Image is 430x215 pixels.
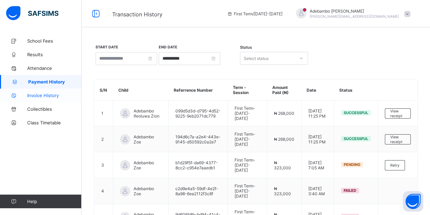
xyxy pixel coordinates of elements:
[228,152,267,178] td: First Term - [DATE]-[DATE]
[169,126,228,152] td: 194d6c7a-a2e4-443e-9145-d50592c0a2e7
[27,93,82,98] span: Invoice History
[113,80,169,101] th: Child
[228,126,267,152] td: First Term - [DATE]-[DATE]
[302,152,334,178] td: [DATE] 7:05 AM
[96,45,118,49] label: Start Date
[267,80,301,101] th: Amount Paid (₦)
[27,52,82,57] span: Results
[27,199,81,204] span: Help
[310,9,399,14] span: Adebambo [PERSON_NAME]
[27,65,82,71] span: Attendance
[334,80,378,101] th: Status
[27,38,82,44] span: School Fees
[344,136,368,141] span: Successful
[228,101,267,126] td: First Term - [DATE]-[DATE]
[344,188,356,193] span: Failed
[227,11,282,16] span: session/term information
[302,80,334,101] th: Date
[94,152,113,178] td: 3
[289,8,414,19] div: AdebamboJennifer
[310,14,399,18] span: [PERSON_NAME][EMAIL_ADDRESS][DOMAIN_NAME]
[94,178,113,204] td: 4
[228,178,267,204] td: First Term - [DATE]-[DATE]
[390,135,405,144] span: View receipt
[169,178,228,204] td: c2d9e4a5-59df-4e2f-8a98-6ea2112f3c8f
[302,101,334,126] td: [DATE] 11:25 PM
[169,80,228,101] th: Referrence Number
[134,134,161,144] span: Adebambo Zoe
[302,126,334,152] td: [DATE] 11:25 PM
[134,108,161,119] span: Adebambo Ifeoluwa Zion
[134,186,161,196] span: Adebambo Zoe
[274,186,291,196] span: ₦ 323,000
[134,160,161,170] span: Adebambo Zoe
[169,101,228,126] td: 099d5d3d-d795-4d52-9225-9eb2071dc779
[302,178,334,204] td: [DATE] 3:40 AM
[344,110,368,115] span: Successful
[112,11,162,18] span: Transaction History
[344,162,360,167] span: Pending
[6,6,58,20] img: safsims
[244,52,269,65] div: Select status
[94,101,113,126] td: 1
[240,45,252,50] span: Status
[27,106,82,112] span: Collectibles
[390,109,405,118] span: View receipt
[159,45,177,49] label: End Date
[274,137,294,142] span: ₦ 268,000
[27,120,82,125] span: Class Timetable
[94,80,113,101] th: S/N
[28,79,82,85] span: Payment History
[169,152,228,178] td: b1d29f5f-da69-4377-8cc2-c954e7aaedb1
[403,191,423,212] button: Open asap
[390,163,399,168] span: Retry
[94,126,113,152] td: 2
[274,111,294,116] span: ₦ 268,000
[228,80,267,101] th: Term - Session
[274,160,291,170] span: ₦ 323,000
